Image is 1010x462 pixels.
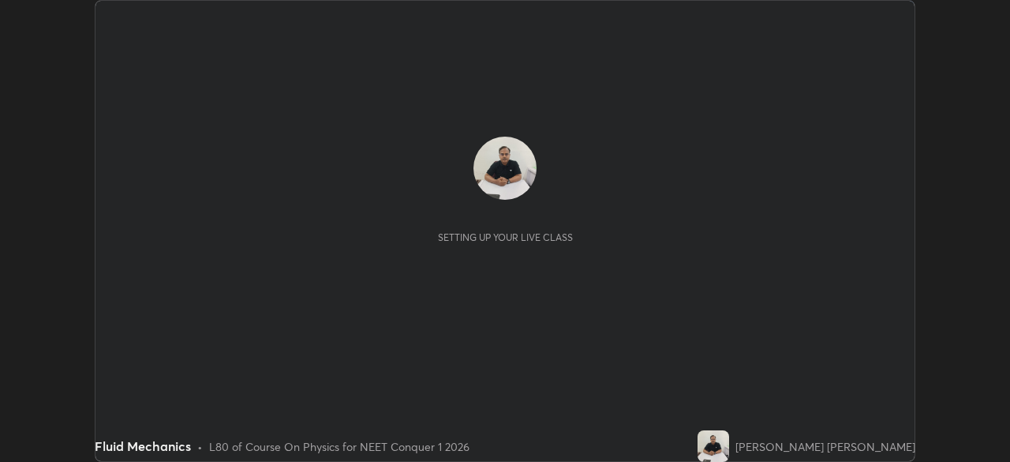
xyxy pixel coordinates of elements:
img: 41e7887b532e4321b7028f2b9b7873d0.jpg [698,430,729,462]
div: [PERSON_NAME] [PERSON_NAME] [735,438,915,455]
div: Fluid Mechanics [95,437,191,456]
div: Setting up your live class [438,231,573,243]
img: 41e7887b532e4321b7028f2b9b7873d0.jpg [473,137,537,200]
div: • [197,438,203,455]
div: L80 of Course On Physics for NEET Conquer 1 2026 [209,438,469,455]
